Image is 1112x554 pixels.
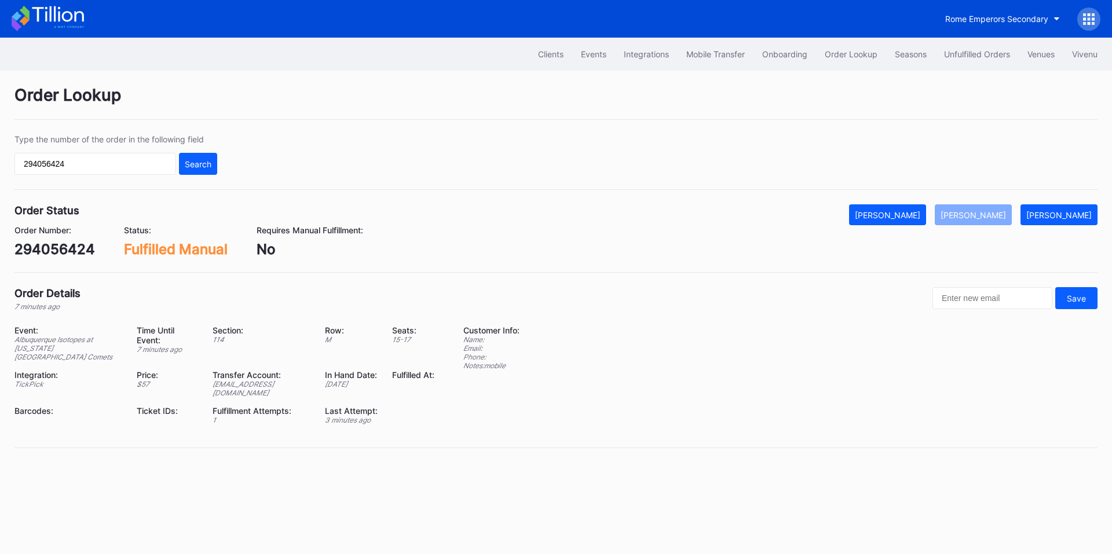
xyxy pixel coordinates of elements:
div: 3 minutes ago [325,416,378,424]
div: [PERSON_NAME] [941,210,1006,220]
button: Order Lookup [816,43,886,65]
div: 114 [213,335,310,344]
button: Unfulfilled Orders [935,43,1019,65]
div: [PERSON_NAME] [855,210,920,220]
div: Time Until Event: [137,325,199,345]
div: 7 minutes ago [14,302,81,311]
button: Seasons [886,43,935,65]
div: Seats: [392,325,434,335]
div: Unfulfilled Orders [944,49,1010,59]
div: Fulfillment Attempts: [213,406,310,416]
div: Row: [325,325,378,335]
div: Notes: mobile [463,361,520,370]
div: Order Lookup [825,49,877,59]
div: Vivenu [1072,49,1098,59]
div: [EMAIL_ADDRESS][DOMAIN_NAME] [213,380,310,397]
button: Onboarding [753,43,816,65]
div: Last Attempt: [325,406,378,416]
div: TickPick [14,380,122,388]
div: Phone: [463,353,520,361]
div: Status: [124,225,228,235]
div: Email: [463,344,520,353]
div: Events [581,49,606,59]
div: Venues [1027,49,1055,59]
div: Rome Emperors Secondary [945,14,1048,24]
div: 294056424 [14,241,95,258]
button: Integrations [615,43,678,65]
div: 7 minutes ago [137,345,199,354]
div: Search [185,159,211,169]
div: In Hand Date: [325,370,378,380]
div: [DATE] [325,380,378,388]
div: 15 - 17 [392,335,434,344]
div: Fulfilled At: [392,370,434,380]
div: Mobile Transfer [686,49,745,59]
div: Ticket IDs: [137,406,199,416]
div: Type the number of the order in the following field [14,134,217,144]
button: Rome Emperors Secondary [937,8,1069,30]
div: Save [1067,293,1086,303]
input: Enter new email [932,287,1052,309]
div: Price: [137,370,199,380]
div: Customer Info: [463,325,520,335]
div: Order Details [14,287,81,299]
button: [PERSON_NAME] [935,204,1012,225]
button: Venues [1019,43,1063,65]
div: Order Lookup [14,85,1098,120]
button: Mobile Transfer [678,43,753,65]
button: Events [572,43,615,65]
button: Save [1055,287,1098,309]
div: Seasons [895,49,927,59]
button: Clients [529,43,572,65]
div: Barcodes: [14,406,122,416]
div: Transfer Account: [213,370,310,380]
input: GT59662 [14,153,176,175]
div: [PERSON_NAME] [1026,210,1092,220]
div: Albuquerque Isotopes at [US_STATE][GEOGRAPHIC_DATA] Comets [14,335,122,361]
button: [PERSON_NAME] [1020,204,1098,225]
div: Clients [538,49,564,59]
div: Requires Manual Fulfillment: [257,225,363,235]
div: 1 [213,416,310,424]
div: Section: [213,325,310,335]
div: $ 57 [137,380,199,388]
button: Search [179,153,217,175]
div: No [257,241,363,258]
div: Integration: [14,370,122,380]
div: Order Status [14,204,79,217]
button: Vivenu [1063,43,1106,65]
div: M [325,335,378,344]
div: Integrations [624,49,669,59]
div: Name: [463,335,520,344]
div: Onboarding [762,49,807,59]
button: [PERSON_NAME] [849,204,926,225]
div: Fulfilled Manual [124,241,228,258]
div: Event: [14,325,122,335]
div: Order Number: [14,225,95,235]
